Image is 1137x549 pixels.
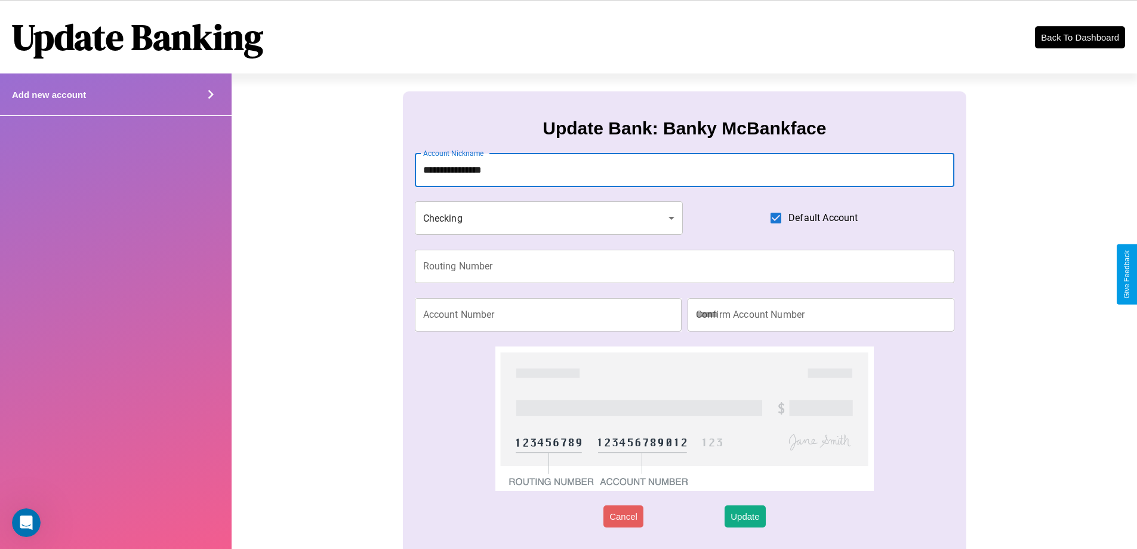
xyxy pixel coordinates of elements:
span: Default Account [788,211,858,225]
h1: Update Banking [12,13,263,62]
div: Checking [415,201,683,235]
button: Update [725,505,765,527]
button: Cancel [603,505,643,527]
h4: Add new account [12,90,86,100]
iframe: Intercom live chat [12,508,41,537]
div: Give Feedback [1123,250,1131,299]
label: Account Nickname [423,148,484,158]
button: Back To Dashboard [1035,26,1125,48]
img: check [495,346,873,491]
h3: Update Bank: Banky McBankface [543,118,826,139]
